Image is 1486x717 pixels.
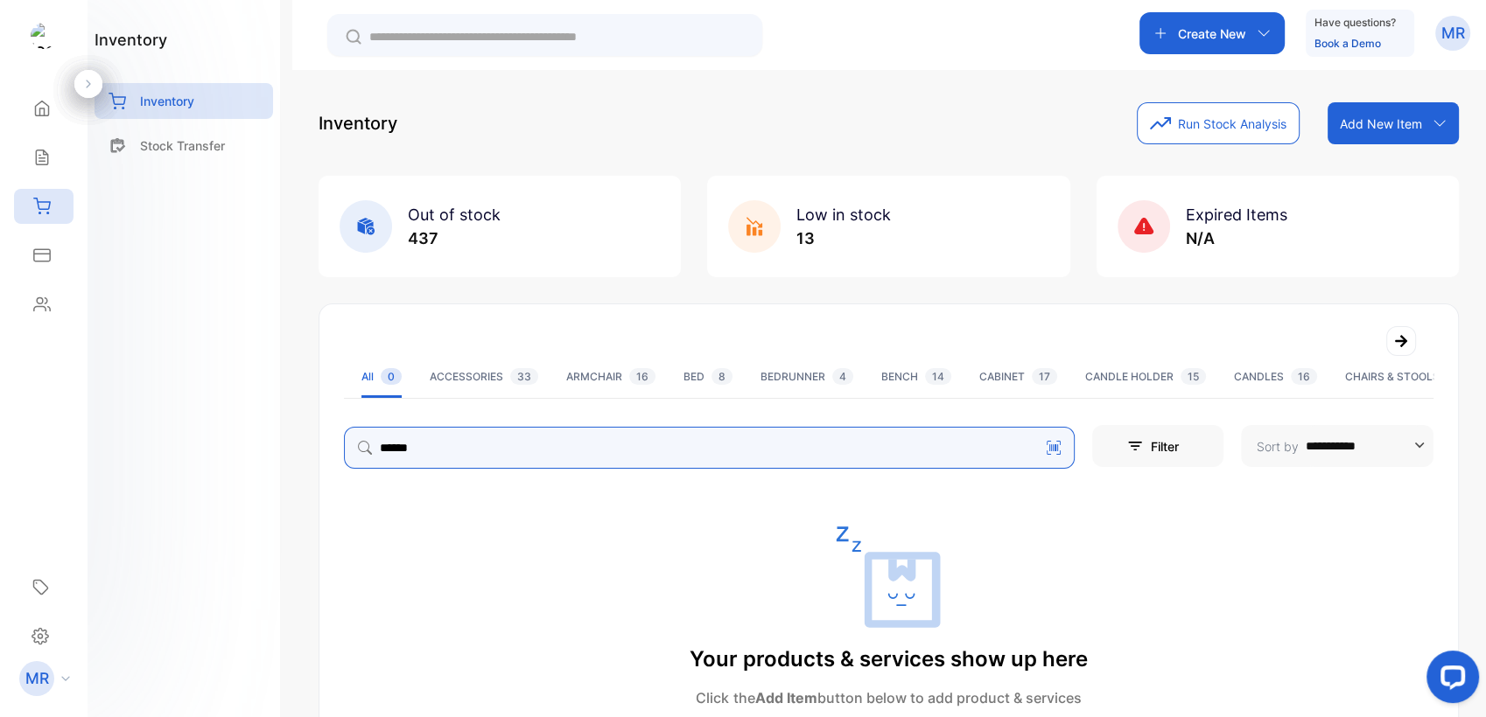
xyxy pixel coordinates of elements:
[629,368,655,385] span: 16
[1241,425,1433,467] button: Sort by
[1441,22,1465,45] p: MR
[510,368,538,385] span: 33
[25,667,49,690] p: MR
[1032,368,1057,385] span: 17
[711,368,732,385] span: 8
[690,644,1088,675] p: Your products & services show up here
[832,368,853,385] span: 4
[796,226,891,250] p: 13
[979,369,1057,385] div: CABINET
[95,83,273,119] a: Inventory
[1186,205,1287,224] span: Expired Items
[1257,437,1299,456] p: Sort by
[796,205,891,224] span: Low in stock
[140,92,194,110] p: Inventory
[754,689,817,707] span: Add Item
[408,226,501,250] p: 437
[1314,14,1396,31] p: Have questions?
[95,128,273,164] a: Stock Transfer
[319,110,397,136] p: Inventory
[761,369,853,385] div: BEDRUNNER
[1186,226,1287,250] p: N/A
[1137,102,1300,144] button: Run Stock Analysis
[1435,12,1470,54] button: MR
[1345,369,1475,385] div: CHAIRS & STOOLS
[1139,12,1285,54] button: Create New
[1085,369,1206,385] div: CANDLE HOLDER
[408,205,501,224] span: Out of stock
[430,369,538,385] div: ACCESSORIES
[1340,115,1422,133] p: Add New Item
[1234,369,1317,385] div: CANDLES
[361,369,402,385] div: All
[566,369,655,385] div: ARMCHAIR
[1178,24,1246,43] p: Create New
[683,369,732,385] div: BED
[1291,368,1317,385] span: 16
[1412,644,1486,717] iframe: LiveChat chat widget
[140,136,225,155] p: Stock Transfer
[836,525,941,630] img: empty state
[31,23,57,49] img: logo
[690,687,1088,708] p: Click the button below to add product & services
[381,368,402,385] span: 0
[1314,37,1381,50] a: Book a Demo
[95,28,167,52] h1: inventory
[925,368,951,385] span: 14
[1181,368,1206,385] span: 15
[881,369,951,385] div: BENCH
